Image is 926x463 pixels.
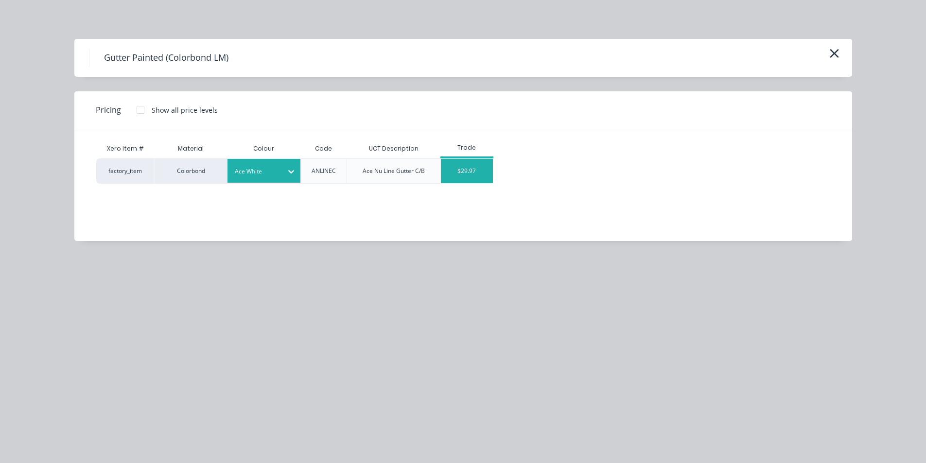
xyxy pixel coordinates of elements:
div: Colour [227,139,300,158]
div: UCT Description [361,137,426,161]
div: Code [307,137,340,161]
div: ANLINEC [312,167,336,175]
div: Ace Nu Line Gutter C/B [363,167,425,175]
div: Show all price levels [152,105,218,115]
div: Material [155,139,227,158]
h4: Gutter Painted (Colorbond LM) [89,49,243,67]
div: $29.97 [441,159,493,183]
div: factory_item [96,158,155,184]
div: Colorbond [155,158,227,184]
div: Trade [440,143,493,152]
div: Xero Item # [96,139,155,158]
span: Pricing [96,104,121,116]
